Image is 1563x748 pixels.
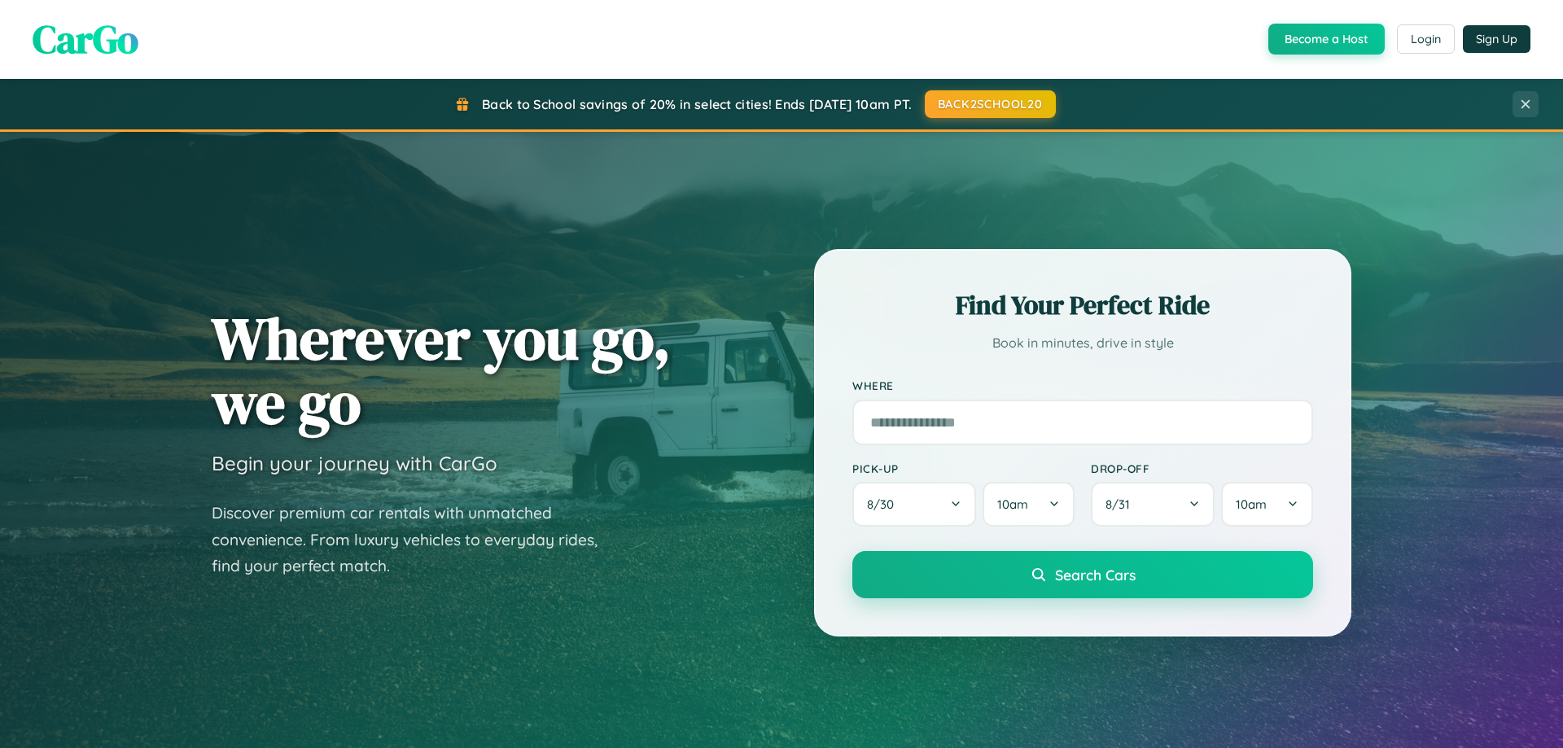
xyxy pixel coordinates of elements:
p: Book in minutes, drive in style [852,331,1313,355]
h2: Find Your Perfect Ride [852,287,1313,323]
button: Search Cars [852,551,1313,598]
span: CarGo [33,12,138,66]
h3: Begin your journey with CarGo [212,451,497,475]
button: 10am [1221,482,1313,527]
button: Sign Up [1463,25,1530,53]
label: Pick-up [852,461,1075,475]
button: 10am [983,482,1075,527]
button: Login [1397,24,1455,54]
label: Where [852,379,1313,393]
button: Become a Host [1268,24,1385,55]
button: BACK2SCHOOL20 [925,90,1056,118]
button: 8/31 [1091,482,1215,527]
span: 8 / 30 [867,496,902,512]
span: Search Cars [1055,566,1136,584]
span: 10am [997,496,1028,512]
span: Back to School savings of 20% in select cities! Ends [DATE] 10am PT. [482,96,912,112]
p: Discover premium car rentals with unmatched convenience. From luxury vehicles to everyday rides, ... [212,500,619,580]
label: Drop-off [1091,461,1313,475]
h1: Wherever you go, we go [212,306,671,435]
button: 8/30 [852,482,976,527]
span: 8 / 31 [1105,496,1138,512]
span: 10am [1236,496,1267,512]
